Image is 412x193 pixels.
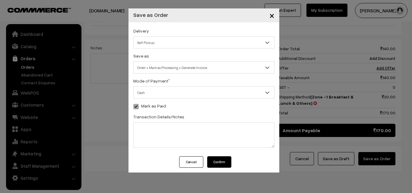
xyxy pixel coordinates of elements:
[133,11,168,19] h4: Save as Order
[133,28,149,34] label: Delivery
[265,6,279,25] button: Close
[133,78,170,84] label: Mode of Payment
[133,61,274,73] span: Order + Mark as Processing + Generate Invoice
[133,53,149,59] label: Save as
[133,103,166,109] label: Mark as Paid
[133,86,274,98] span: Cash
[134,87,274,98] span: Cash
[134,62,274,73] span: Order + Mark as Processing + Generate Invoice
[133,114,184,120] label: Transaction Details/Notes
[133,36,274,48] span: Self Pickup
[179,156,203,168] button: Cancel
[207,156,231,168] button: Confirm
[269,10,274,21] span: ×
[134,37,274,48] span: Self Pickup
